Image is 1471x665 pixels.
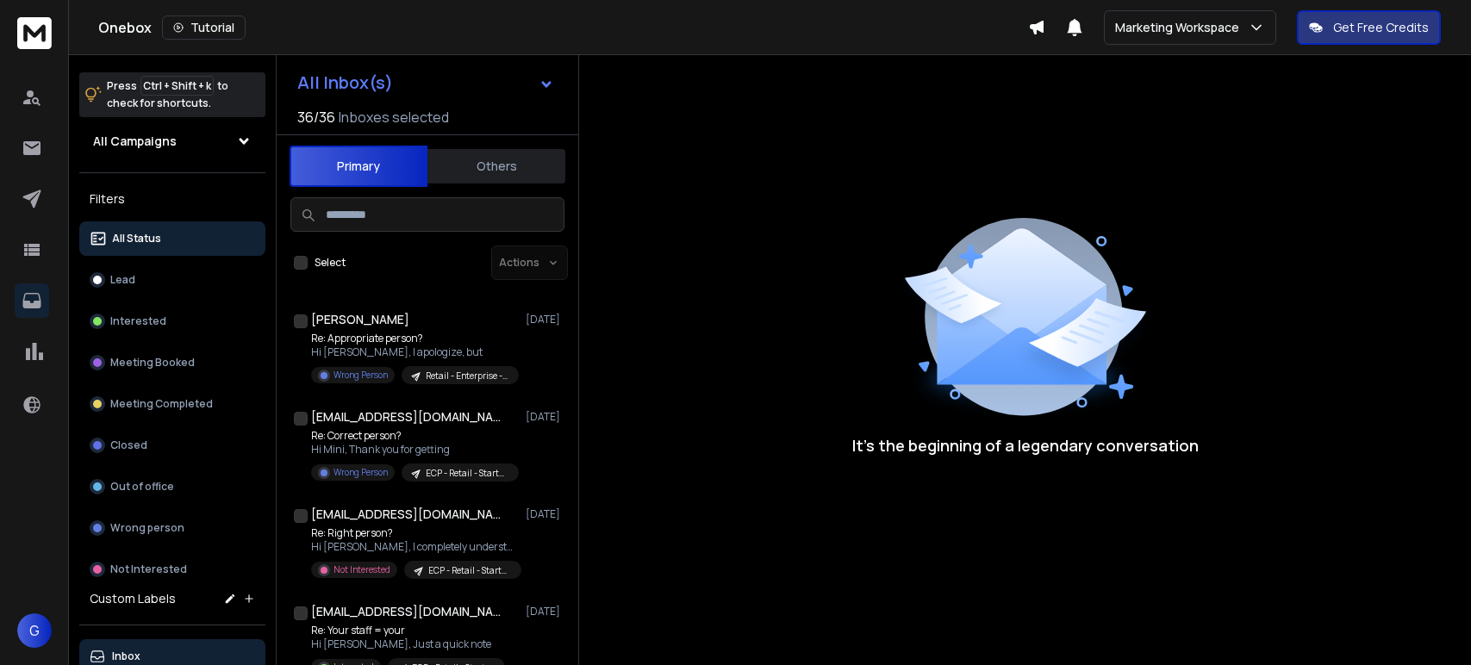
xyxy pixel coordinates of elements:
[311,506,501,523] h1: [EMAIL_ADDRESS][DOMAIN_NAME]
[1297,10,1441,45] button: Get Free Credits
[333,563,390,576] p: Not Interested
[311,311,409,328] h1: [PERSON_NAME]
[290,146,427,187] button: Primary
[107,78,228,112] p: Press to check for shortcuts.
[140,76,214,96] span: Ctrl + Shift + k
[526,410,564,424] p: [DATE]
[311,624,505,637] p: Re: Your staff = your
[311,408,501,426] h1: [EMAIL_ADDRESS][DOMAIN_NAME]
[79,187,265,211] h3: Filters
[426,370,508,382] p: Retail - Enterprise - [PERSON_NAME]
[162,16,246,40] button: Tutorial
[79,428,265,463] button: Closed
[79,552,265,587] button: Not Interested
[1333,19,1429,36] p: Get Free Credits
[297,107,335,127] span: 36 / 36
[79,263,265,297] button: Lead
[311,540,518,554] p: Hi [PERSON_NAME], I completely understand and
[110,438,147,452] p: Closed
[339,107,449,127] h3: Inboxes selected
[110,314,166,328] p: Interested
[79,124,265,158] button: All Campaigns
[93,133,177,150] h1: All Campaigns
[79,511,265,545] button: Wrong person
[427,147,565,185] button: Others
[79,387,265,421] button: Meeting Completed
[284,65,568,100] button: All Inbox(s)
[112,232,161,245] p: All Status
[315,256,346,270] label: Select
[526,313,564,326] p: [DATE]
[311,332,518,345] p: Re: Appropriate person?
[110,273,135,287] p: Lead
[311,603,501,620] h1: [EMAIL_ADDRESS][DOMAIN_NAME]
[79,469,265,504] button: Out of office
[526,507,564,521] p: [DATE]
[110,356,195,370] p: Meeting Booked
[526,605,564,618] p: [DATE]
[333,369,388,382] p: Wrong Person
[110,521,184,535] p: Wrong person
[90,590,176,607] h3: Custom Labels
[428,564,511,577] p: ECP - Retail - Startup | Bryan - Version 1
[17,613,52,648] button: G
[311,429,518,443] p: Re: Correct person?
[110,397,213,411] p: Meeting Completed
[110,480,174,494] p: Out of office
[426,467,508,480] p: ECP - Retail - Startup | Bryan - Version 1
[98,16,1028,40] div: Onebox
[79,304,265,339] button: Interested
[311,637,505,651] p: Hi [PERSON_NAME], Just a quick note
[110,562,187,576] p: Not Interested
[852,433,1199,457] p: It’s the beginning of a legendary conversation
[333,466,388,479] p: Wrong Person
[112,649,140,663] p: Inbox
[311,345,518,359] p: Hi [PERSON_NAME], I apologize, but
[79,221,265,256] button: All Status
[1115,19,1246,36] p: Marketing Workspace
[297,74,393,91] h1: All Inbox(s)
[311,526,518,540] p: Re: Right person?
[79,345,265,380] button: Meeting Booked
[311,443,518,457] p: Hi Mini, Thank you for getting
